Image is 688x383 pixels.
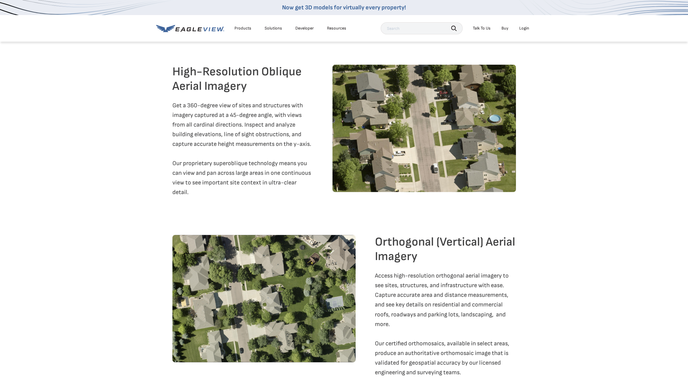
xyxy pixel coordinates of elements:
a: Developer [295,26,314,31]
div: Talk To Us [473,26,491,31]
div: Login [519,26,529,31]
div: Products [234,26,251,31]
p: Get a 360-degree view of sites and structures with imagery captured at a 45-degree angle, with vi... [172,101,313,197]
a: Now get 3D models for virtually every property! [282,4,406,11]
a: Buy [501,26,508,31]
h2: High-Resolution Oblique Aerial Imagery [172,64,313,93]
div: Solutions [265,26,282,31]
p: Access high-resolution orthogonal aerial imagery to see sites, structures, and infrastructure wit... [375,271,516,377]
div: Resources [327,26,346,31]
h2: Orthogonal (Vertical) Aerial Imagery [375,235,516,264]
input: Search [381,22,463,34]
